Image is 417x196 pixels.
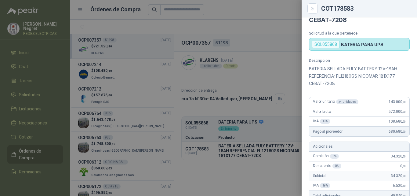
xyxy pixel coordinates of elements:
[320,119,331,124] div: 19 %
[313,154,339,159] span: Comisión
[402,100,406,104] span: ,00
[321,6,410,12] div: COT178583
[313,174,326,178] span: Subtotal
[402,184,406,187] span: ,80
[313,99,358,104] span: Valor unitario
[309,58,410,63] p: Descripción
[389,129,406,134] span: 680.680
[402,174,406,178] span: ,00
[309,31,410,35] p: Solicitud a la que pertenece
[400,164,406,168] span: 0
[389,100,406,104] span: 143.000
[313,183,330,188] span: IVA
[336,99,358,104] div: x 4 Unidades
[309,65,410,87] p: BATERIA SELLADA FULY BATTERY 12V-18AH REFERENCIA: FL12180GS NICOMAR 181X177 CEBAT-7208
[402,130,406,133] span: ,00
[389,109,406,114] span: 572.000
[320,183,331,188] div: 19 %
[391,154,406,158] span: 34.320
[402,155,406,158] span: ,00
[313,129,343,134] span: Pago al proveedor
[402,120,406,123] span: ,00
[341,42,383,47] p: BATERIA PARA UPS
[309,142,409,152] div: Adicionales
[391,174,406,178] span: 34.320
[330,154,339,159] div: 6 %
[389,119,406,124] span: 108.680
[313,119,330,124] span: IVA
[402,110,406,113] span: ,00
[332,164,341,168] div: 0 %
[313,164,341,168] span: Descuento
[313,109,331,114] span: Valor bruto
[393,183,406,188] span: 6.520
[402,165,406,168] span: ,00
[309,5,316,12] button: Close
[312,41,340,48] div: SOL055868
